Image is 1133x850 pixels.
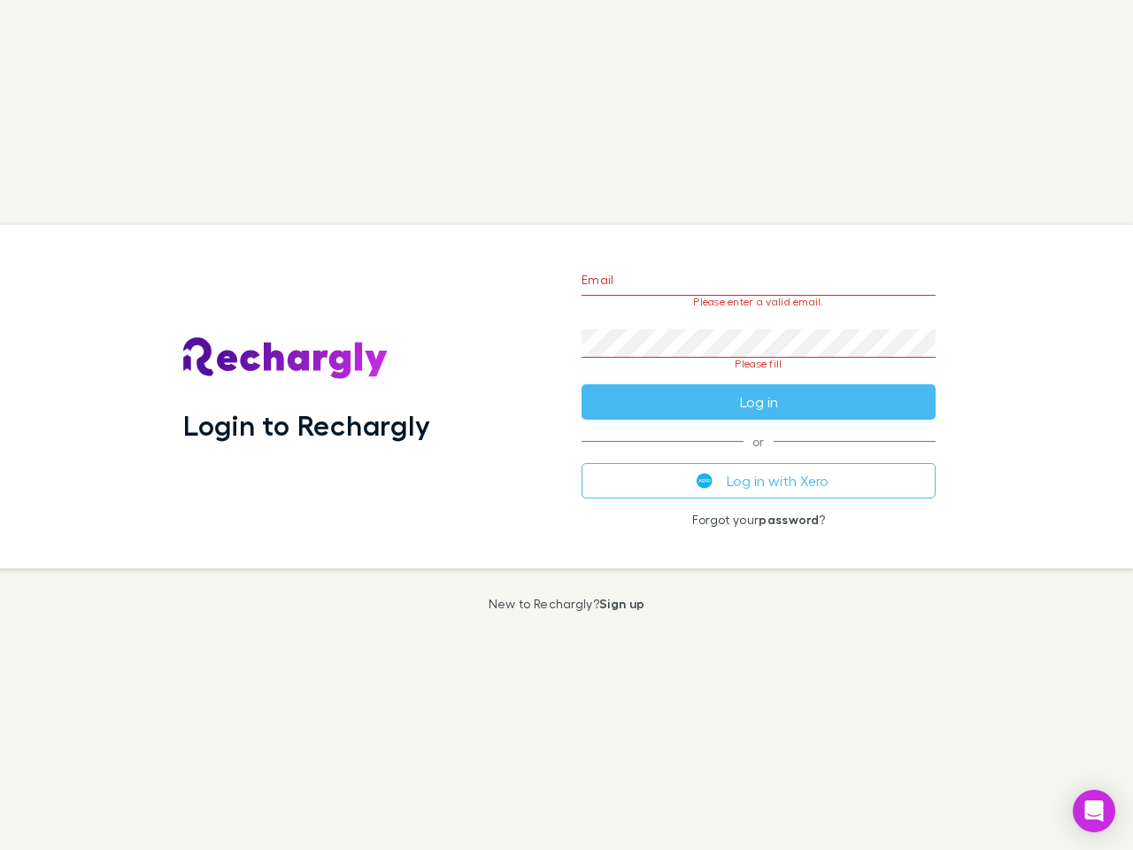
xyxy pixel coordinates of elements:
p: Please fill [582,358,936,370]
p: New to Rechargly? [489,597,645,611]
img: Rechargly's Logo [183,337,389,380]
button: Log in [582,384,936,420]
div: Open Intercom Messenger [1073,790,1115,832]
p: Forgot your ? [582,513,936,527]
p: Please enter a valid email. [582,296,936,308]
button: Log in with Xero [582,463,936,498]
h1: Login to Rechargly [183,408,430,442]
img: Xero's logo [697,473,713,489]
span: or [582,441,936,442]
a: password [759,512,819,527]
a: Sign up [599,596,644,611]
